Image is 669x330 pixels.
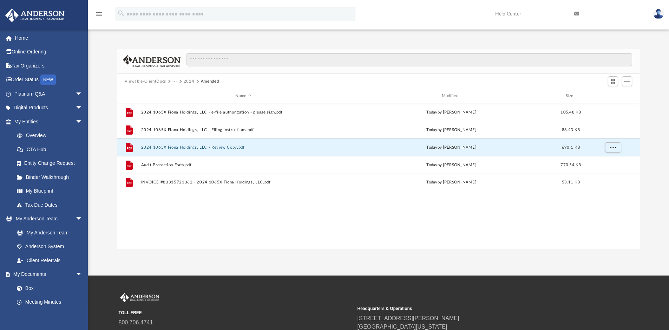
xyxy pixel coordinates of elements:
a: CTA Hub [10,142,93,156]
button: 2024 1065X Fiona Holdings, LLC - Filing Instructions.pdf [141,128,346,132]
input: Search files and folders [186,53,632,66]
a: [STREET_ADDRESS][PERSON_NAME] [358,315,459,321]
div: id [588,93,637,99]
a: Tax Due Dates [10,198,93,212]
button: Switch to Grid View [608,76,618,86]
span: arrow_drop_down [76,87,90,101]
button: 2024 1065X Fiona Holdings, LLC - e-file authorization - please sign.pdf [141,110,346,115]
span: 105.48 KB [560,110,581,114]
img: User Pic [653,9,664,19]
a: Binder Walkthrough [10,170,93,184]
button: ··· [172,78,177,85]
div: Size [557,93,585,99]
button: 2024 [184,78,195,85]
a: Anderson System [10,240,90,254]
span: today [426,180,437,184]
button: Audit Protection Form.pdf [141,163,346,167]
a: My Anderson Teamarrow_drop_down [5,212,90,226]
img: Anderson Advisors Platinum Portal [3,8,67,22]
div: by [PERSON_NAME] [349,162,553,168]
div: Name [140,93,346,99]
span: 53.11 KB [562,180,580,184]
a: My Entitiesarrow_drop_down [5,115,93,129]
a: My Documentsarrow_drop_down [5,267,90,282]
small: Headquarters & Operations [358,305,591,312]
a: 800.706.4741 [119,319,153,325]
a: Platinum Q&Aarrow_drop_down [5,87,93,101]
a: Digital Productsarrow_drop_down [5,101,93,115]
button: More options [605,142,621,153]
a: [GEOGRAPHIC_DATA][US_STATE] [358,324,447,330]
span: today [426,145,437,149]
a: Client Referrals [10,253,90,267]
a: Entity Change Request [10,156,93,170]
div: by [PERSON_NAME] [349,144,553,150]
button: Amended [201,78,219,85]
div: by [PERSON_NAME] [349,109,553,115]
button: Viewable-ClientDocs [125,78,166,85]
a: Box [10,281,86,295]
a: Overview [10,129,93,143]
div: Modified [349,93,554,99]
i: search [117,9,125,17]
button: Add [622,76,632,86]
span: today [426,110,437,114]
span: today [426,128,437,131]
span: arrow_drop_down [76,267,90,282]
a: My Anderson Team [10,226,86,240]
a: My Blueprint [10,184,90,198]
a: Home [5,31,93,45]
img: Anderson Advisors Platinum Portal [119,293,161,302]
a: Meeting Minutes [10,295,90,309]
span: today [426,163,437,167]
button: 2024 1065X Fiona Holdings, LLC - Review Copy.pdf [141,145,346,150]
div: grid [117,103,640,249]
button: INVOICE #83315721362 - 2024 1065X Fiona Holdings, LLC.pdf [141,180,346,185]
i: menu [95,10,103,18]
span: arrow_drop_down [76,115,90,129]
div: by [PERSON_NAME] [349,127,553,133]
span: arrow_drop_down [76,101,90,115]
div: NEW [40,75,56,85]
span: arrow_drop_down [76,212,90,226]
small: TOLL FREE [119,310,353,316]
span: 770.54 KB [560,163,581,167]
a: Tax Organizers [5,59,93,73]
span: 690.1 KB [562,145,580,149]
a: menu [95,13,103,18]
div: by [PERSON_NAME] [349,179,553,186]
span: 88.43 KB [562,128,580,131]
div: id [120,93,138,99]
a: Order StatusNEW [5,73,93,87]
a: Online Ordering [5,45,93,59]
